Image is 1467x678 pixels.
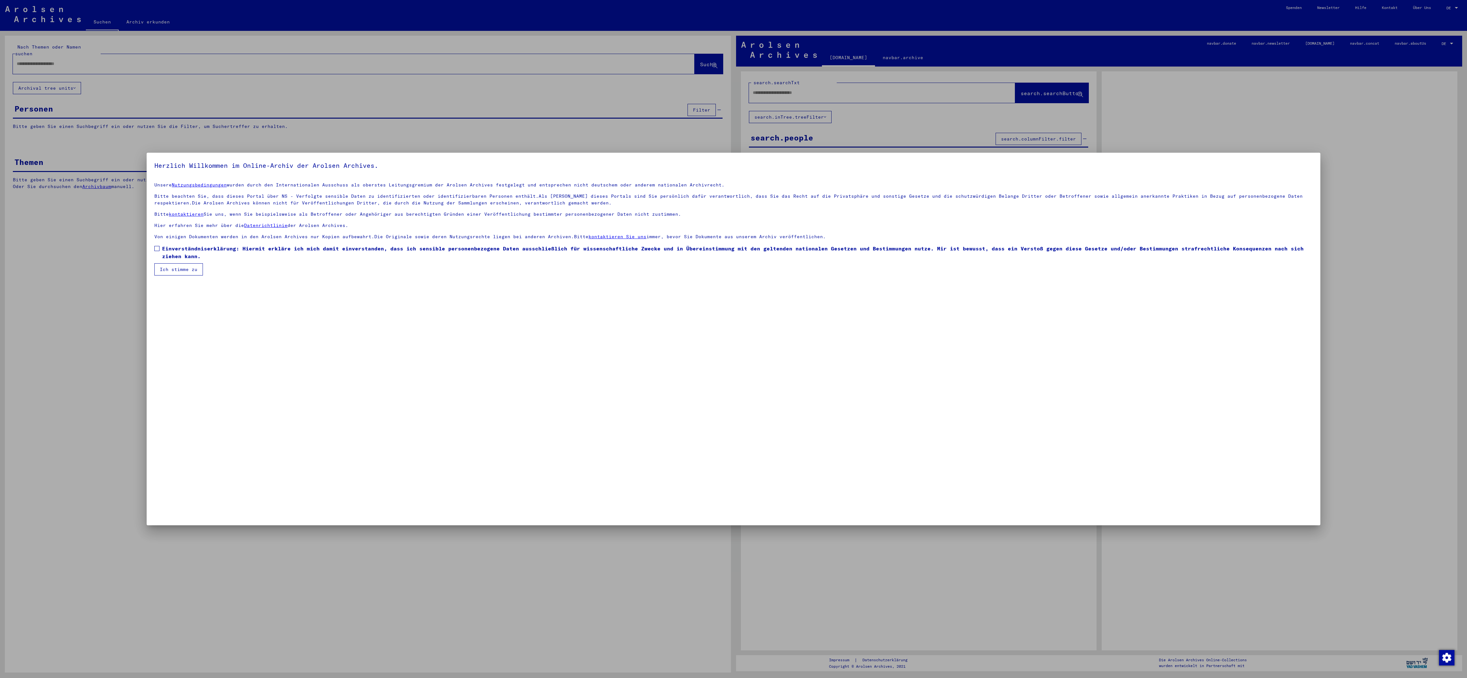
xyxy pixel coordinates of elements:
[154,222,1313,229] p: Hier erfahren Sie mehr über die der Arolsen Archives.
[244,222,287,228] a: Datenrichtlinie
[162,245,1313,260] span: Einverständniserklärung: Hiermit erkläre ich mich damit einverstanden, dass ich sensible personen...
[588,234,646,240] a: kontaktieren Sie uns
[154,193,1313,206] p: Bitte beachten Sie, dass dieses Portal über NS - Verfolgte sensible Daten zu identifizierten oder...
[154,263,203,276] button: Ich stimme zu
[154,233,1313,240] p: Von einigen Dokumenten werden in den Arolsen Archives nur Kopien aufbewahrt.Die Originale sowie d...
[169,211,204,217] a: kontaktieren
[172,182,227,188] a: Nutzungsbedingungen
[154,211,1313,218] p: Bitte Sie uns, wenn Sie beispielsweise als Betroffener oder Angehöriger aus berechtigten Gründen ...
[1439,650,1454,665] img: Zustimmung ändern
[154,160,1313,171] h5: Herzlich Willkommen im Online-Archiv der Arolsen Archives.
[1439,650,1454,665] div: Zustimmung ändern
[154,182,1313,188] p: Unsere wurden durch den Internationalen Ausschuss als oberstes Leitungsgremium der Arolsen Archiv...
